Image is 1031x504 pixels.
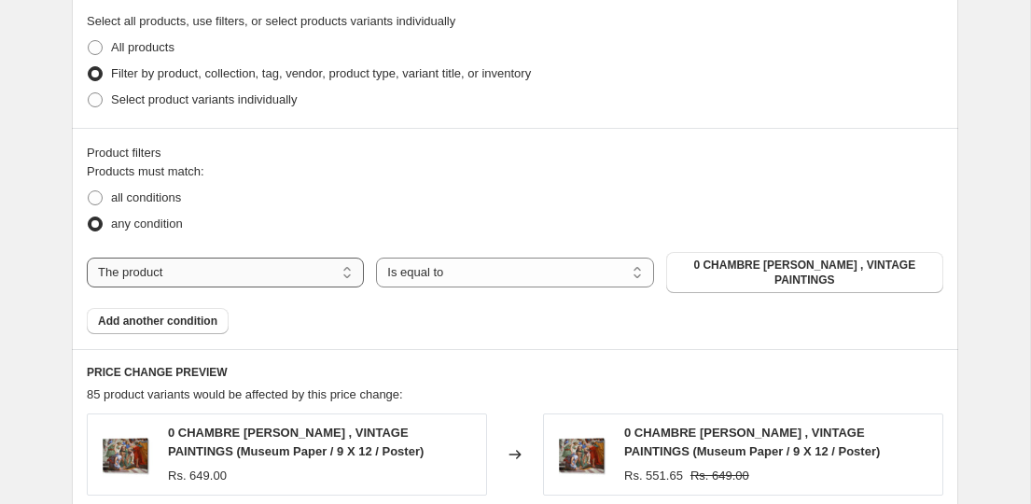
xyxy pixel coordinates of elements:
span: 0 CHAMBRE [PERSON_NAME] , VINTAGE PAINTINGS (Museum Paper / 9 X 12 / Poster) [168,426,424,458]
span: Products must match: [87,164,204,178]
span: 0 CHAMBRE [PERSON_NAME] , VINTAGE PAINTINGS (Museum Paper / 9 X 12 / Poster) [624,426,880,458]
span: all conditions [111,190,181,204]
span: 0 CHAMBRE [PERSON_NAME] , VINTAGE PAINTINGS [677,258,932,287]
span: Select all products, use filters, or select products variants individually [87,14,455,28]
strike: Rs. 649.00 [690,467,749,485]
button: Add another condition [87,308,229,334]
span: 85 product variants would be affected by this price change: [87,387,403,401]
div: Rs. 551.65 [624,467,683,485]
img: GALLERYWRAP-resized_68388be6-0156-4f2a-9cf4-c57fa730b2c7_80x.jpg [553,427,609,483]
div: Rs. 649.00 [168,467,227,485]
span: any condition [111,217,183,231]
span: All products [111,40,174,54]
span: Add another condition [98,314,217,329]
h6: PRICE CHANGE PREVIEW [87,365,943,380]
button: 0 CHAMBRE DE RAPHAËL , VINTAGE PAINTINGS [666,252,943,293]
span: Filter by product, collection, tag, vendor, product type, variant title, or inventory [111,66,531,80]
div: Product filters [87,144,943,162]
img: GALLERYWRAP-resized_68388be6-0156-4f2a-9cf4-c57fa730b2c7_80x.jpg [97,427,153,483]
span: Select product variants individually [111,92,297,106]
